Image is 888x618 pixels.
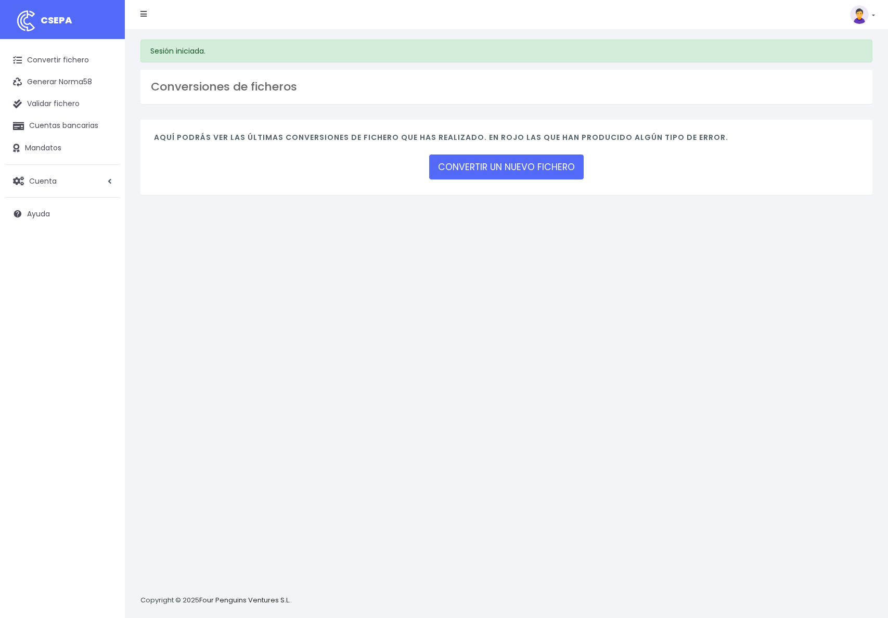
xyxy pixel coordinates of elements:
a: Cuentas bancarias [5,115,120,137]
p: Copyright © 2025 . [140,595,292,606]
span: CSEPA [41,14,72,27]
a: Validar fichero [5,93,120,115]
h4: Aquí podrás ver las últimas conversiones de fichero que has realizado. En rojo las que han produc... [154,133,859,147]
a: CONVERTIR UN NUEVO FICHERO [429,154,584,179]
span: Ayuda [27,209,50,219]
img: logo [13,8,39,34]
h3: Conversiones de ficheros [151,80,862,94]
div: Sesión iniciada. [140,40,872,62]
a: Mandatos [5,137,120,159]
a: Generar Norma58 [5,71,120,93]
a: Convertir fichero [5,49,120,71]
a: Four Penguins Ventures S.L. [199,595,290,605]
a: Ayuda [5,203,120,225]
span: Cuenta [29,175,57,186]
img: profile [850,5,869,24]
a: Cuenta [5,170,120,192]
